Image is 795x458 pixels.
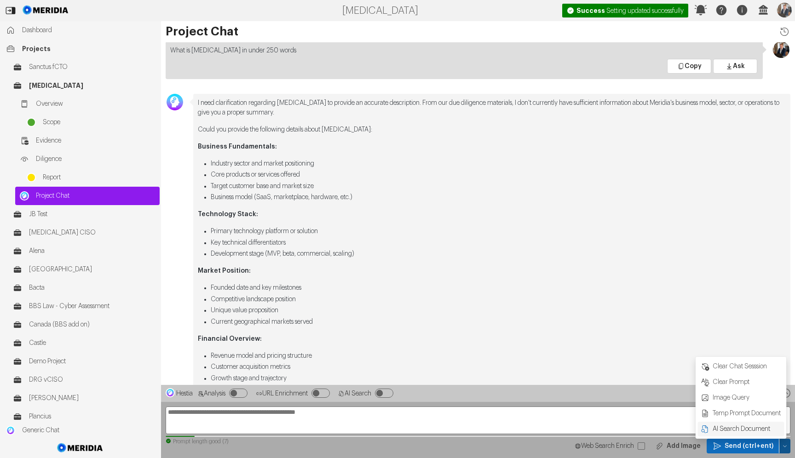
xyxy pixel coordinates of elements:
span: [MEDICAL_DATA] CISO [29,228,155,237]
li: Current geographical markets served [211,317,786,327]
a: Generic ChatGeneric Chat [1,421,160,440]
div: Jon Brookes [772,41,790,51]
img: Hestia [166,388,175,397]
li: Key technical differentiators [211,238,786,248]
span: [MEDICAL_DATA] [29,81,155,90]
li: Target customer base and market size [211,182,786,191]
a: Diligence [15,150,160,168]
img: Profile Icon [773,41,789,58]
a: Canada (BBS add on) [8,315,160,334]
span: Sanctus fCTO [29,63,155,72]
a: Alena [8,242,160,260]
a: [PERSON_NAME] [8,389,160,407]
strong: Business Fundamentals: [198,143,277,150]
img: Meridia Logo [56,438,105,458]
span: Analysis [204,390,225,397]
span: Evidence [36,136,155,145]
a: Plancius [8,407,160,426]
button: Ask [713,59,757,74]
span: [GEOGRAPHIC_DATA] [29,265,155,274]
li: Growth stage and trajectory [211,374,786,384]
span: Clear Prompt [712,378,782,387]
li: Competitive landscape position [211,295,786,304]
span: Project Chat [36,191,155,200]
span: URL Enrichment [262,390,308,397]
span: BBS Law - Cyber Assessment [29,302,155,311]
a: Demo Project [8,352,160,371]
li: Business model (SaaS, marketplace, hardware, etc.) [211,193,786,202]
li: Customer acquisition metrics [211,362,786,372]
a: [MEDICAL_DATA] CISO [8,223,160,242]
strong: Market Position: [198,268,251,274]
span: AI Search Document [712,424,782,434]
a: BBS Law - Cyber Assessment [8,297,160,315]
a: Evidence [15,132,160,150]
button: Send (ctrl+ent) [779,439,790,453]
span: [PERSON_NAME] [29,394,155,403]
svg: AI Search [338,390,345,397]
img: Avatar Icon [167,94,183,110]
svg: Analysis [197,390,204,397]
span: Canada (BBS add on) [29,320,155,329]
span: Generic Chat [22,426,155,435]
strong: Financial Overview: [198,336,262,342]
span: Scope [43,118,155,127]
a: [GEOGRAPHIC_DATA] [8,260,160,279]
a: Overview [15,95,160,113]
span: Ask [733,62,745,71]
a: Project ChatProject Chat [15,187,160,205]
img: Generic Chat [6,426,15,435]
p: Could you provide the following details about [MEDICAL_DATA]: [198,125,786,135]
a: JB Test [8,205,160,223]
button: Copy [667,59,711,74]
strong: Technology Stack: [198,211,258,218]
a: Castle [8,334,160,352]
li: Development stage (MVP, beta, commercial, scaling) [211,249,786,259]
strong: Success [576,7,605,14]
span: Report [43,173,155,182]
span: Setting updated successfully [576,8,684,14]
a: [MEDICAL_DATA] [8,76,160,95]
div: Send (ctrl+ent) [698,359,784,436]
li: Revenue model and pricing structure [211,351,786,361]
li: Unique value proposition [211,306,786,315]
span: Castle [29,338,155,348]
a: Scope [22,113,160,132]
img: Project Chat [20,191,29,200]
svg: Analysis [256,390,262,397]
span: Bacta [29,283,155,292]
div: Prompt length good (7) [166,438,790,445]
span: Diligence [36,155,155,164]
button: Send (ctrl+ent) [707,439,779,453]
li: Core products or services offered [211,170,786,180]
span: Plancius [29,412,155,421]
a: Bacta [8,279,160,297]
a: Report [22,168,160,187]
span: Send (ctrl+ent) [725,441,773,451]
span: AI Search [345,390,371,397]
li: Founded date and key milestones [211,283,786,293]
p: What is [MEDICAL_DATA] in under 250 words [170,46,758,56]
a: Dashboard [1,21,160,40]
span: Copy [685,62,702,71]
span: Temp Prompt Document [712,409,782,418]
button: Add Image [649,439,707,453]
span: JB Test [29,210,155,219]
a: DRG vCISO [8,371,160,389]
div: George [166,94,184,103]
p: I need clarification regarding [MEDICAL_DATA] to provide an accurate description. From our due di... [198,98,786,118]
span: Overview [36,99,155,109]
svg: WebSearch [575,443,581,449]
span: Hestia [176,390,193,397]
img: Profile Icon [777,3,792,17]
h1: Project Chat [166,26,790,38]
span: Clear Chat Sesssion [712,362,782,371]
span: Demo Project [29,357,155,366]
span: Projects [22,44,155,53]
span: DRG vCISO [29,375,155,384]
span: Dashboard [22,26,155,35]
a: Sanctus fCTO [8,58,160,76]
li: Industry sector and market positioning [211,159,786,169]
span: Web Search Enrich [581,443,634,449]
span: Alena [29,246,155,256]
